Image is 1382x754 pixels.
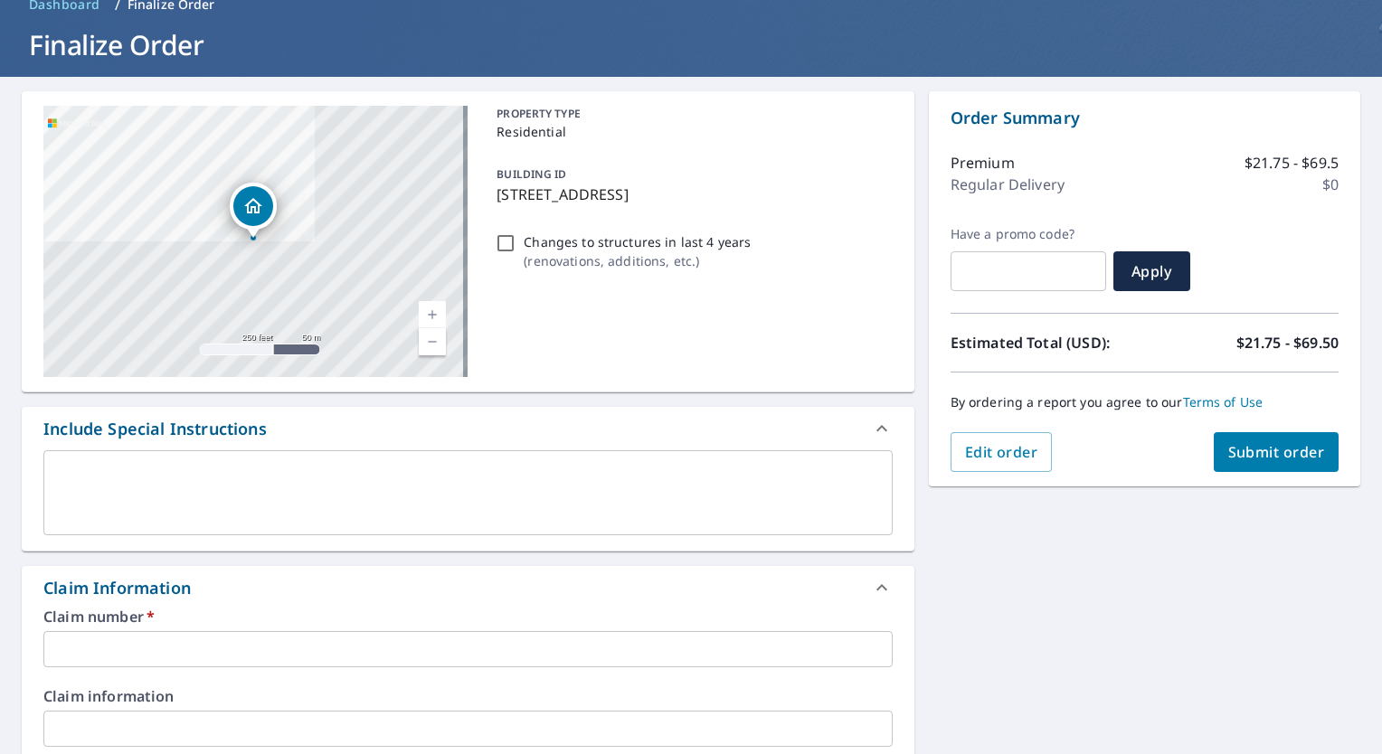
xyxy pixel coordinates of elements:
p: Order Summary [951,106,1339,130]
h1: Finalize Order [22,26,1360,63]
span: Submit order [1228,442,1325,462]
span: Edit order [965,442,1038,462]
div: Include Special Instructions [22,407,914,450]
p: Premium [951,152,1015,174]
div: Include Special Instructions [43,417,267,441]
a: Terms of Use [1183,393,1264,410]
p: PROPERTY TYPE [497,106,885,122]
p: ( renovations, additions, etc. ) [524,251,751,270]
button: Submit order [1214,432,1339,472]
a: Current Level 17, Zoom In [419,301,446,328]
button: Apply [1113,251,1190,291]
div: Claim Information [22,566,914,609]
p: Regular Delivery [951,174,1065,195]
p: By ordering a report you agree to our [951,394,1339,410]
p: $21.75 - $69.5 [1245,152,1339,174]
p: [STREET_ADDRESS] [497,184,885,205]
div: Claim Information [43,576,191,600]
div: Dropped pin, building 1, Residential property, 845 Whalehead Dr Corolla, NC 27927 [230,183,277,239]
p: $21.75 - $69.50 [1236,332,1339,353]
label: Have a promo code? [951,226,1106,242]
button: Edit order [951,432,1053,472]
p: Residential [497,122,885,141]
span: Apply [1128,261,1176,281]
p: BUILDING ID [497,166,566,182]
label: Claim information [43,689,893,703]
a: Current Level 17, Zoom Out [419,328,446,355]
p: Changes to structures in last 4 years [524,232,751,251]
label: Claim number [43,609,893,624]
p: Estimated Total (USD): [951,332,1145,353]
p: $0 [1322,174,1339,195]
